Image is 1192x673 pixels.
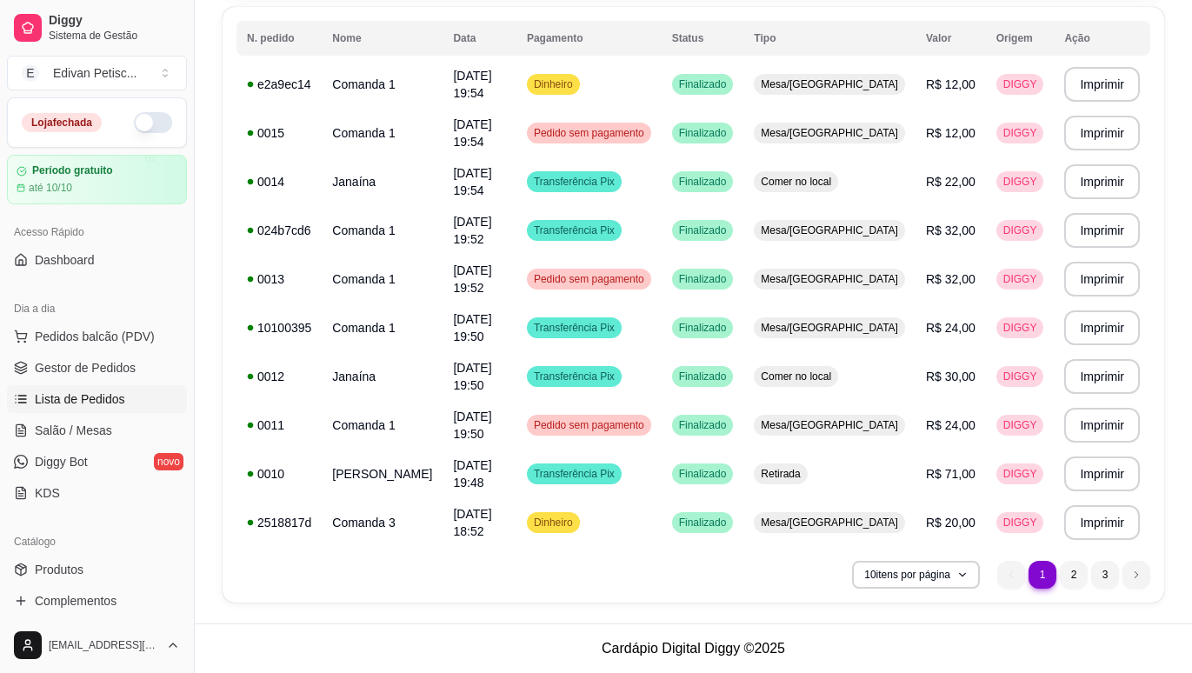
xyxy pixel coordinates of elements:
[322,498,443,547] td: Comanda 3
[7,246,187,274] a: Dashboard
[757,126,902,140] span: Mesa/[GEOGRAPHIC_DATA]
[926,418,976,432] span: R$ 24,00
[134,112,172,133] button: Alterar Status
[676,467,730,481] span: Finalizado
[1064,164,1140,199] button: Imprimir
[247,465,311,483] div: 0010
[1000,223,1041,237] span: DIGGY
[7,155,187,204] a: Período gratuitoaté 10/10
[247,270,311,288] div: 0013
[322,303,443,352] td: Comanda 1
[757,272,902,286] span: Mesa/[GEOGRAPHIC_DATA]
[322,206,443,255] td: Comanda 1
[757,516,902,530] span: Mesa/[GEOGRAPHIC_DATA]
[530,272,648,286] span: Pedido sem pagamento
[516,21,662,56] th: Pagamento
[1064,213,1140,248] button: Imprimir
[1064,505,1140,540] button: Imprimir
[35,484,60,502] span: KDS
[236,21,322,56] th: N. pedido
[1064,262,1140,297] button: Imprimir
[49,638,159,652] span: [EMAIL_ADDRESS][DOMAIN_NAME]
[453,263,491,295] span: [DATE] 19:52
[247,319,311,336] div: 10100395
[530,516,576,530] span: Dinheiro
[195,623,1192,673] footer: Cardápio Digital Diggy © 2025
[453,312,491,343] span: [DATE] 19:50
[743,21,916,56] th: Tipo
[530,321,618,335] span: Transferência Pix
[1064,67,1140,102] button: Imprimir
[926,272,976,286] span: R$ 32,00
[49,13,180,29] span: Diggy
[916,21,986,56] th: Valor
[35,561,83,578] span: Produtos
[322,60,443,109] td: Comanda 1
[530,126,648,140] span: Pedido sem pagamento
[757,175,835,189] span: Comer no local
[7,479,187,507] a: KDS
[926,467,976,481] span: R$ 71,00
[1054,21,1150,56] th: Ação
[926,77,976,91] span: R$ 12,00
[322,401,443,450] td: Comanda 1
[852,561,980,589] button: 10itens por página
[1064,359,1140,394] button: Imprimir
[35,422,112,439] span: Salão / Mesas
[49,29,180,43] span: Sistema de Gestão
[32,164,113,177] article: Período gratuito
[35,592,117,610] span: Complementos
[35,390,125,408] span: Lista de Pedidos
[53,64,137,82] div: Edivan Petisc ...
[676,126,730,140] span: Finalizado
[322,21,443,56] th: Nome
[926,223,976,237] span: R$ 32,00
[757,418,902,432] span: Mesa/[GEOGRAPHIC_DATA]
[7,323,187,350] button: Pedidos balcão (PDV)
[676,77,730,91] span: Finalizado
[757,370,835,383] span: Comer no local
[453,117,491,149] span: [DATE] 19:54
[757,77,902,91] span: Mesa/[GEOGRAPHIC_DATA]
[1064,456,1140,491] button: Imprimir
[926,126,976,140] span: R$ 12,00
[7,556,187,583] a: Produtos
[926,370,976,383] span: R$ 30,00
[530,467,618,481] span: Transferência Pix
[676,321,730,335] span: Finalizado
[453,458,491,490] span: [DATE] 19:48
[7,528,187,556] div: Catálogo
[453,507,491,538] span: [DATE] 18:52
[35,251,95,269] span: Dashboard
[1000,418,1041,432] span: DIGGY
[1091,561,1119,589] li: pagination item 3
[676,418,730,432] span: Finalizado
[453,215,491,246] span: [DATE] 19:52
[530,370,618,383] span: Transferência Pix
[7,295,187,323] div: Dia a dia
[676,175,730,189] span: Finalizado
[926,175,976,189] span: R$ 22,00
[7,354,187,382] a: Gestor de Pedidos
[1000,467,1041,481] span: DIGGY
[1000,126,1041,140] span: DIGGY
[7,218,187,246] div: Acesso Rápido
[7,448,187,476] a: Diggy Botnovo
[1000,77,1041,91] span: DIGGY
[530,223,618,237] span: Transferência Pix
[247,368,311,385] div: 0012
[322,157,443,206] td: Janaína
[247,514,311,531] div: 2518817d
[247,173,311,190] div: 0014
[7,56,187,90] button: Select a team
[247,76,311,93] div: e2a9ec14
[22,113,102,132] div: Loja fechada
[453,361,491,392] span: [DATE] 19:50
[986,21,1055,56] th: Origem
[7,7,187,49] a: DiggySistema de Gestão
[757,467,803,481] span: Retirada
[676,272,730,286] span: Finalizado
[989,552,1159,597] nav: pagination navigation
[35,328,155,345] span: Pedidos balcão (PDV)
[757,321,902,335] span: Mesa/[GEOGRAPHIC_DATA]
